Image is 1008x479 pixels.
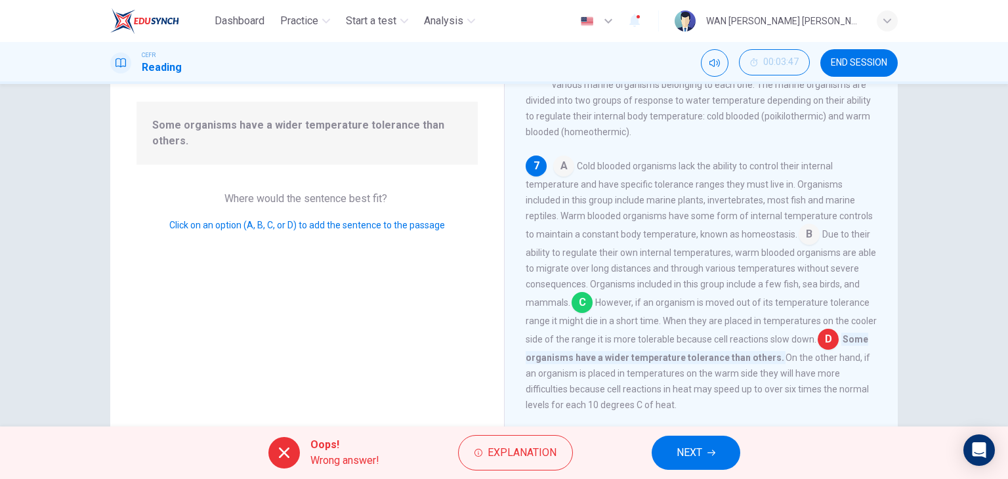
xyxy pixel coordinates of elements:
[831,58,887,68] span: END SESSION
[553,156,574,177] span: A
[458,435,573,470] button: Explanation
[963,434,995,466] div: Open Intercom Messenger
[675,10,696,31] img: Profile picture
[152,117,462,149] span: Some organisms have a wider temperature tolerance than others.
[652,436,740,470] button: NEXT
[346,13,396,29] span: Start a test
[142,51,156,60] span: CEFR
[110,8,179,34] img: EduSynch logo
[677,444,702,462] span: NEXT
[209,9,270,33] button: Dashboard
[526,64,871,137] span: These three layers of the ocean each have their own diverse ecosystem with various marine organis...
[419,9,480,33] button: Analysis
[310,437,379,453] span: Oops!
[488,444,556,462] span: Explanation
[526,229,876,308] span: Due to their ability to regulate their own internal temperatures, warm blooded organisms are able...
[820,49,898,77] button: END SESSION
[424,13,463,29] span: Analysis
[142,60,182,75] h1: Reading
[701,49,728,77] div: Mute
[799,224,820,245] span: B
[215,13,264,29] span: Dashboard
[763,57,799,68] span: 00:03:47
[310,453,379,469] span: Wrong answer!
[275,9,335,33] button: Practice
[526,297,877,344] span: However, if an organism is moved out of its temperature tolerance range it might die in a short t...
[572,292,593,313] span: C
[818,329,839,350] span: D
[739,49,810,77] div: Hide
[579,16,595,26] img: en
[280,13,318,29] span: Practice
[110,8,209,34] a: EduSynch logo
[526,161,873,239] span: Cold blooded organisms lack the ability to control their internal temperature and have specific t...
[706,13,861,29] div: WAN [PERSON_NAME] [PERSON_NAME] [PERSON_NAME]
[341,9,413,33] button: Start a test
[526,156,547,177] div: 7
[739,49,810,75] button: 00:03:47
[224,192,390,205] span: Where would the sentence best fit?
[169,220,445,230] span: Click on an option (A, B, C, or D) to add the sentence to the passage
